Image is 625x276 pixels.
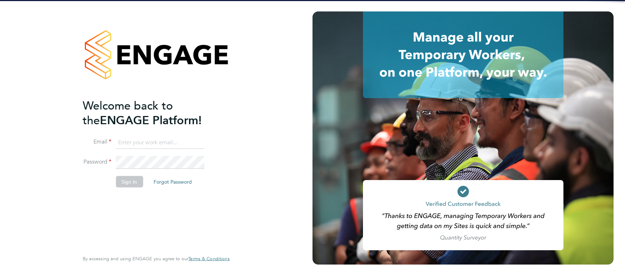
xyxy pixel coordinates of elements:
[116,136,204,149] input: Enter your work email...
[83,138,111,146] label: Email
[148,176,198,188] button: Forgot Password
[83,98,222,127] h2: ENGAGE Platform!
[83,256,229,262] span: By accessing and using ENGAGE you agree to our
[83,158,111,166] label: Password
[188,256,229,262] span: Terms & Conditions
[116,176,143,188] button: Sign In
[188,256,229,262] a: Terms & Conditions
[83,98,173,127] span: Welcome back to the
